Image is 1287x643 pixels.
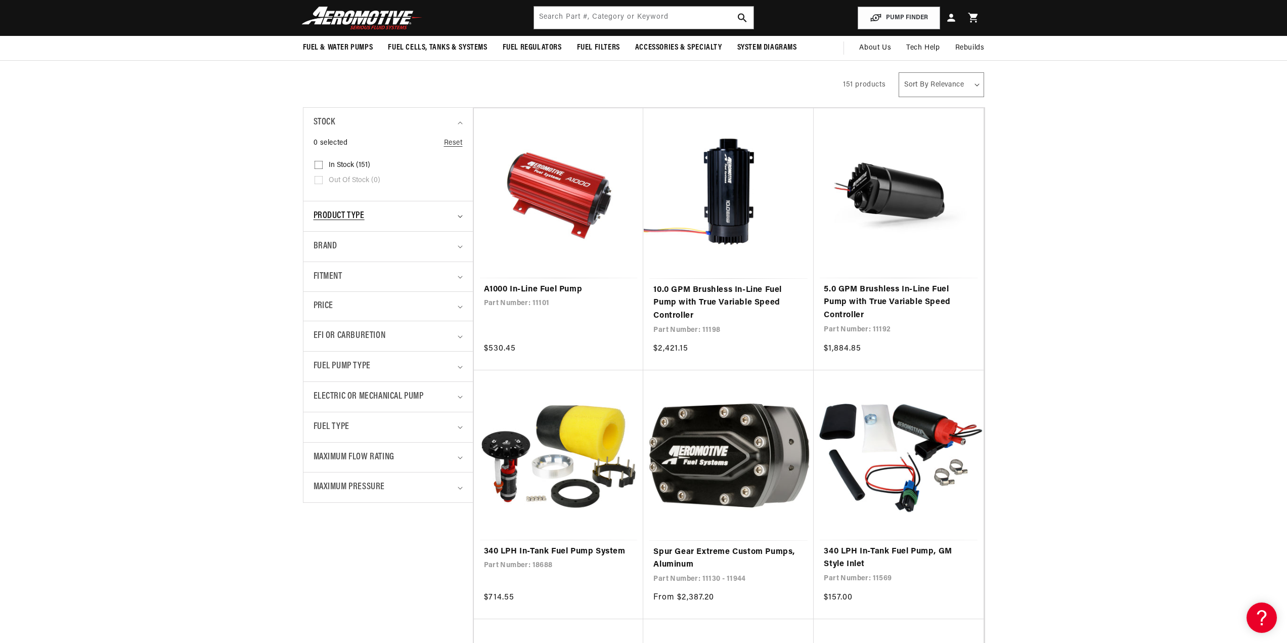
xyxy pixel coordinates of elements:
[948,36,992,60] summary: Rebuilds
[653,546,804,572] a: Spur Gear Extreme Custom Pumps, Aluminum
[380,36,495,60] summary: Fuel Cells, Tanks & Systems
[731,7,753,29] button: search button
[314,108,463,138] summary: Stock (0 selected)
[314,420,349,435] span: Fuel Type
[314,299,333,313] span: Price
[534,7,753,29] input: Search by Part Number, Category or Keyword
[569,36,628,60] summary: Fuel Filters
[314,138,348,149] span: 0 selected
[859,44,891,52] span: About Us
[858,7,940,29] button: PUMP FINDER
[314,450,394,465] span: Maximum Flow Rating
[484,283,634,296] a: A1000 In-Line Fuel Pump
[314,329,386,344] span: EFI or Carburetion
[484,545,634,559] a: 340 LPH In-Tank Fuel Pump System
[314,352,463,381] summary: Fuel Pump Type (0 selected)
[314,201,463,231] summary: Product type (0 selected)
[824,545,973,571] a: 340 LPH In-Tank Fuel Pump, GM Style Inlet
[314,473,463,502] summary: Maximum Pressure (0 selected)
[303,42,373,53] span: Fuel & Water Pumps
[730,36,805,60] summary: System Diagrams
[329,161,370,170] span: In stock (151)
[314,232,463,262] summary: Brand (0 selected)
[635,42,722,53] span: Accessories & Specialty
[314,359,371,374] span: Fuel Pump Type
[314,239,337,254] span: Brand
[314,270,342,284] span: Fitment
[314,382,463,412] summary: Electric or Mechanical Pump (0 selected)
[899,36,947,60] summary: Tech Help
[628,36,730,60] summary: Accessories & Specialty
[388,42,487,53] span: Fuel Cells, Tanks & Systems
[314,262,463,292] summary: Fitment (0 selected)
[852,36,899,60] a: About Us
[295,36,381,60] summary: Fuel & Water Pumps
[653,284,804,323] a: 10.0 GPM Brushless In-Line Fuel Pump with True Variable Speed Controller
[329,176,380,185] span: Out of stock (0)
[314,443,463,473] summary: Maximum Flow Rating (0 selected)
[314,321,463,351] summary: EFI or Carburetion (0 selected)
[906,42,940,54] span: Tech Help
[577,42,620,53] span: Fuel Filters
[824,283,973,322] a: 5.0 GPM Brushless In-Line Fuel Pump with True Variable Speed Controller
[495,36,569,60] summary: Fuel Regulators
[314,412,463,442] summary: Fuel Type (0 selected)
[737,42,797,53] span: System Diagrams
[843,81,885,89] span: 151 products
[314,480,385,495] span: Maximum Pressure
[503,42,562,53] span: Fuel Regulators
[314,115,335,130] span: Stock
[444,138,463,149] a: Reset
[955,42,985,54] span: Rebuilds
[314,390,424,404] span: Electric or Mechanical Pump
[314,209,365,224] span: Product type
[314,292,463,321] summary: Price
[299,6,425,30] img: Aeromotive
